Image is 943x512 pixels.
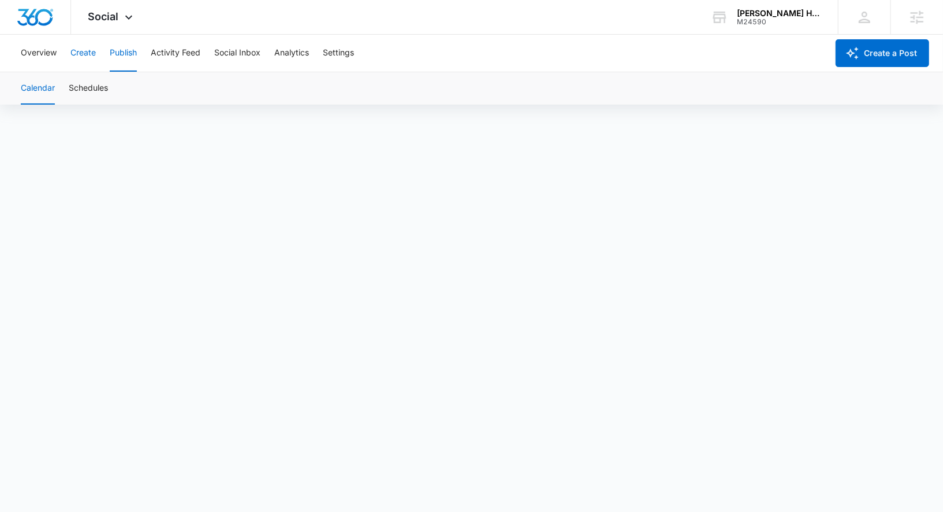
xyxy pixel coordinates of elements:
span: Social [88,10,119,23]
button: Overview [21,35,57,72]
button: Publish [110,35,137,72]
div: account name [737,9,821,18]
button: Social Inbox [214,35,260,72]
button: Activity Feed [151,35,200,72]
button: Analytics [274,35,309,72]
button: Calendar [21,72,55,105]
button: Create [70,35,96,72]
button: Create a Post [836,39,929,67]
button: Settings [323,35,354,72]
div: account id [737,18,821,26]
button: Schedules [69,72,108,105]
